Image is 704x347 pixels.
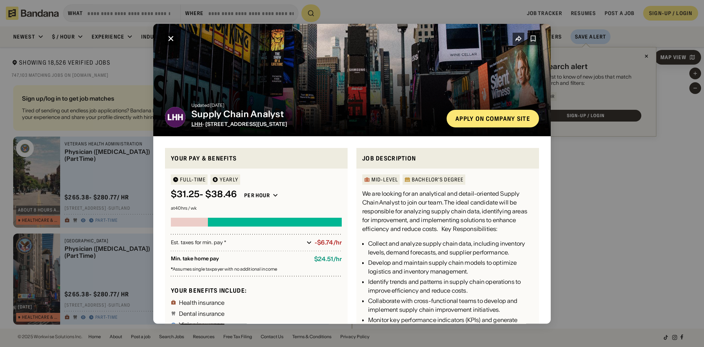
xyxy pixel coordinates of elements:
[368,296,533,314] div: Collaborate with cross-functional teams to develop and implement supply chain improvement initiat...
[191,103,441,107] div: Updated [DATE]
[244,192,270,199] div: Per hour
[315,239,342,246] div: -$6.74/hr
[171,267,342,271] div: Assumes single taxpayer with no additional income
[371,177,398,182] div: Mid-Level
[455,115,530,121] div: Apply on company site
[179,310,225,316] div: Dental insurance
[171,239,304,246] div: Est. taxes for min. pay *
[368,315,533,333] div: Monitor key performance indicators (KPIs) and generate reports to track supply chain performance.
[179,321,224,327] div: Vision insurance
[368,239,533,257] div: Collect and analyze supply chain data, including inventory levels, demand forecasts, and supplier...
[179,299,225,305] div: Health insurance
[191,109,441,119] div: Supply Chain Analyst
[165,106,186,127] img: LHH logo
[171,206,342,210] div: at 40 hrs / wk
[368,277,533,295] div: Identify trends and patterns in supply chain operations to improve efficiency and reduce costs.
[368,258,533,276] div: Develop and maintain supply chain models to optimize logistics and inventory management.
[191,120,202,127] a: LHH
[362,189,533,233] div: We are looking for an analytical and detail-oriented Supply Chain Analyst to join our team. The i...
[220,177,238,182] div: YEARLY
[171,189,237,200] div: $ 31.25 - $38.46
[171,153,342,163] div: Your pay & benefits
[314,256,342,263] div: $ 24.51 / hr
[180,177,206,182] div: Full-time
[171,286,342,294] div: Your benefits include:
[191,121,441,127] div: · [STREET_ADDRESS][US_STATE]
[412,177,463,182] div: Bachelor's Degree
[362,153,533,163] div: Job Description
[171,256,308,263] div: Min. take home pay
